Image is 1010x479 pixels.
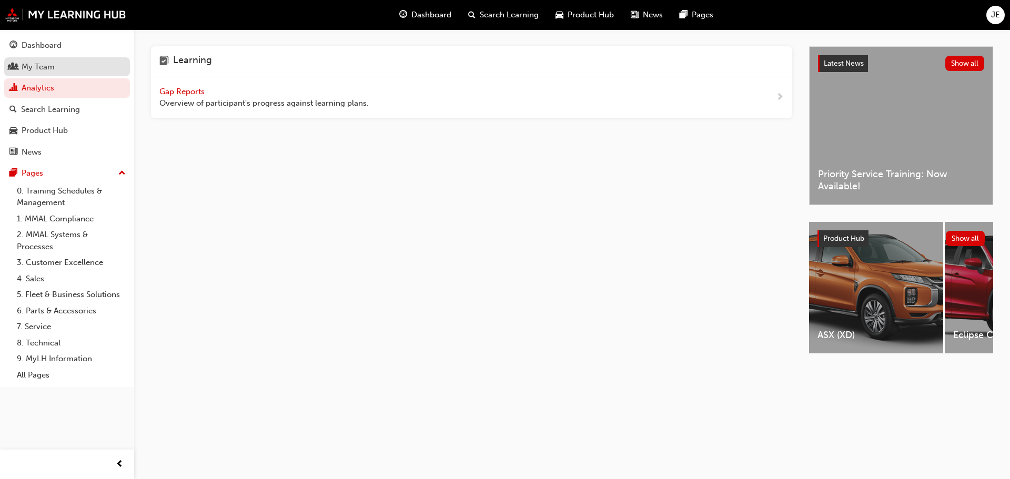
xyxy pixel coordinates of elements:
[159,97,369,109] span: Overview of participant's progress against learning plans.
[9,63,17,72] span: people-icon
[5,8,126,22] img: mmal
[776,91,784,104] span: next-icon
[680,8,688,22] span: pages-icon
[9,41,17,50] span: guage-icon
[116,458,124,471] span: prev-icon
[13,254,130,271] a: 3. Customer Excellence
[13,227,130,254] a: 2. MMAL Systems & Processes
[4,164,130,183] button: Pages
[21,104,80,116] div: Search Learning
[4,100,130,119] a: Search Learning
[9,105,17,115] span: search-icon
[391,4,460,26] a: guage-iconDashboard
[817,230,985,247] a: Product HubShow all
[643,9,663,21] span: News
[22,146,42,158] div: News
[9,169,17,178] span: pages-icon
[824,59,864,68] span: Latest News
[22,125,68,137] div: Product Hub
[13,319,130,335] a: 7. Service
[671,4,722,26] a: pages-iconPages
[13,303,130,319] a: 6. Parts & Accessories
[13,287,130,303] a: 5. Fleet & Business Solutions
[991,9,1000,21] span: JE
[631,8,639,22] span: news-icon
[22,39,62,52] div: Dashboard
[399,8,407,22] span: guage-icon
[159,87,207,96] span: Gap Reports
[4,34,130,164] button: DashboardMy TeamAnalyticsSearch LearningProduct HubNews
[9,126,17,136] span: car-icon
[809,46,993,205] a: Latest NewsShow allPriority Service Training: Now Available!
[460,4,547,26] a: search-iconSearch Learning
[13,271,130,287] a: 4. Sales
[4,57,130,77] a: My Team
[411,9,451,21] span: Dashboard
[159,55,169,68] span: learning-icon
[480,9,539,21] span: Search Learning
[946,231,985,246] button: Show all
[817,329,935,341] span: ASX (XD)
[9,84,17,93] span: chart-icon
[173,55,212,68] h4: Learning
[13,351,130,367] a: 9. MyLH Information
[4,78,130,98] a: Analytics
[4,142,130,162] a: News
[151,77,792,118] a: Gap Reports Overview of participant's progress against learning plans.next-icon
[4,36,130,55] a: Dashboard
[13,211,130,227] a: 1. MMAL Compliance
[809,222,943,353] a: ASX (XD)
[468,8,476,22] span: search-icon
[13,335,130,351] a: 8. Technical
[818,168,984,192] span: Priority Service Training: Now Available!
[986,6,1005,24] button: JE
[9,148,17,157] span: news-icon
[13,183,130,211] a: 0. Training Schedules & Management
[22,167,43,179] div: Pages
[622,4,671,26] a: news-iconNews
[692,9,713,21] span: Pages
[118,167,126,180] span: up-icon
[823,234,864,243] span: Product Hub
[945,56,985,71] button: Show all
[555,8,563,22] span: car-icon
[547,4,622,26] a: car-iconProduct Hub
[818,55,984,72] a: Latest NewsShow all
[568,9,614,21] span: Product Hub
[22,61,55,73] div: My Team
[13,367,130,383] a: All Pages
[4,121,130,140] a: Product Hub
